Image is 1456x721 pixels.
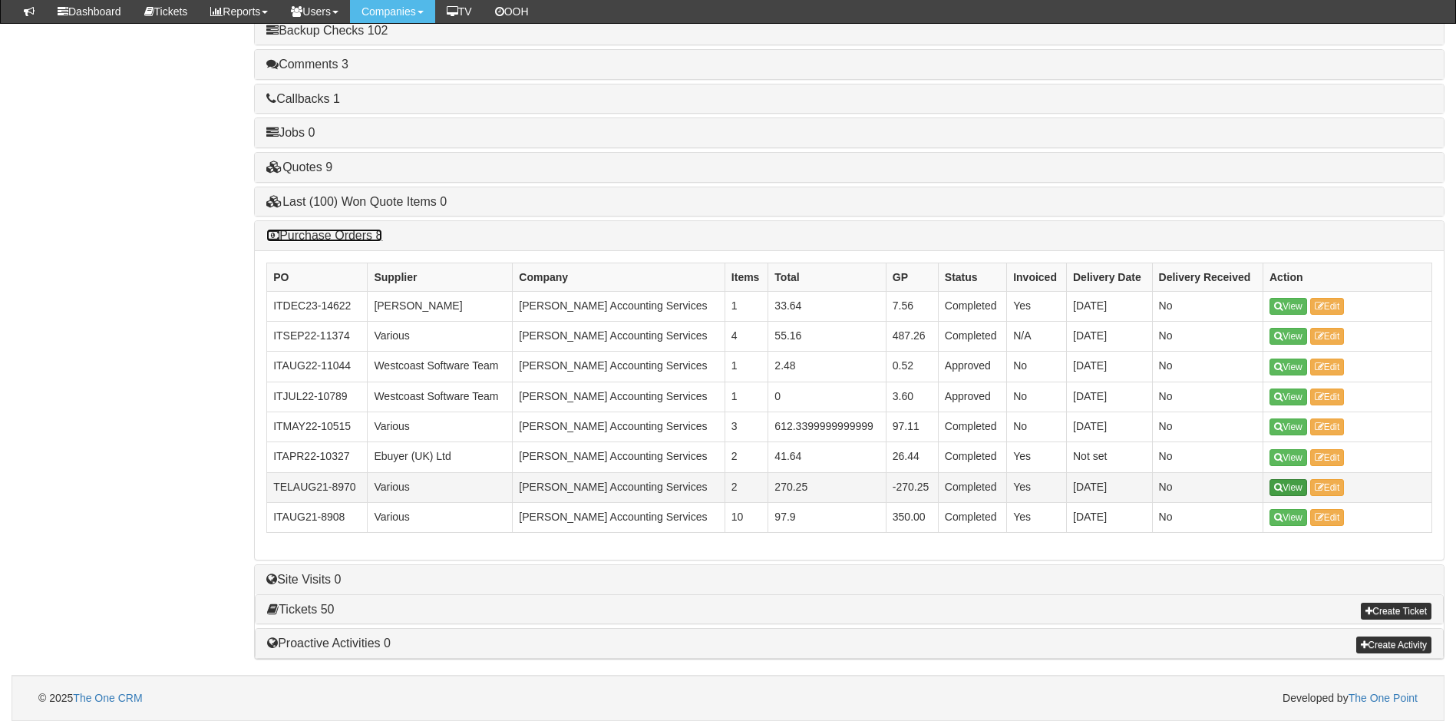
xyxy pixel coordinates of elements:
td: No [1007,382,1067,412]
td: [PERSON_NAME] Accounting Services [513,412,725,442]
td: [DATE] [1067,472,1153,502]
td: 612.3399999999999 [768,412,886,442]
a: View [1269,359,1307,375]
td: ITSEP22-11374 [267,322,368,352]
a: Edit [1310,328,1345,345]
a: Tickets 50 [267,603,334,616]
a: Backup Checks 102 [266,24,388,37]
td: Approved [938,352,1006,382]
td: 0 [768,382,886,412]
a: View [1269,479,1307,496]
a: The One CRM [73,692,142,704]
td: No [1152,322,1263,352]
td: 26.44 [886,442,938,472]
td: [DATE] [1067,322,1153,352]
td: No [1152,412,1263,442]
a: Create Ticket [1361,603,1431,620]
td: 41.64 [768,442,886,472]
td: [PERSON_NAME] Accounting Services [513,291,725,321]
td: ITAPR22-10327 [267,442,368,472]
td: No [1152,502,1263,532]
a: Edit [1310,509,1345,526]
td: Westcoast Software Team [368,352,513,382]
td: 2 [725,442,768,472]
td: [PERSON_NAME] Accounting Services [513,442,725,472]
td: Westcoast Software Team [368,382,513,412]
td: N/A [1007,322,1067,352]
td: 33.64 [768,291,886,321]
td: 350.00 [886,502,938,532]
td: Completed [938,412,1006,442]
td: [PERSON_NAME] Accounting Services [513,502,725,532]
td: 270.25 [768,472,886,502]
td: Yes [1007,442,1067,472]
th: Supplier [368,263,513,291]
td: 10 [725,502,768,532]
th: Delivery Date [1067,263,1153,291]
td: Completed [938,322,1006,352]
td: [PERSON_NAME] [368,291,513,321]
td: [DATE] [1067,291,1153,321]
td: ITAUG22-11044 [267,352,368,382]
td: Yes [1007,291,1067,321]
td: Yes [1007,502,1067,532]
td: Various [368,412,513,442]
a: Edit [1310,418,1345,435]
td: Various [368,502,513,532]
th: Company [513,263,725,291]
a: Create Activity [1356,637,1431,653]
td: No [1152,352,1263,382]
td: 97.11 [886,412,938,442]
a: View [1269,449,1307,466]
td: 2 [725,472,768,502]
td: No [1152,291,1263,321]
td: [DATE] [1067,412,1153,442]
td: 1 [725,382,768,412]
a: Edit [1310,298,1345,315]
a: The One Point [1349,692,1418,704]
td: 7.56 [886,291,938,321]
a: View [1269,418,1307,435]
a: View [1269,298,1307,315]
td: 487.26 [886,322,938,352]
td: ITDEC23-14622 [267,291,368,321]
a: Proactive Activities 0 [267,637,391,650]
span: Developed by [1283,690,1418,706]
td: Completed [938,442,1006,472]
a: Comments 3 [266,58,348,71]
th: Items [725,263,768,291]
a: View [1269,509,1307,526]
td: 4 [725,322,768,352]
a: View [1269,328,1307,345]
td: Completed [938,291,1006,321]
td: [PERSON_NAME] Accounting Services [513,382,725,412]
td: 97.9 [768,502,886,532]
td: ITMAY22-10515 [267,412,368,442]
td: [DATE] [1067,352,1153,382]
td: -270.25 [886,472,938,502]
a: Purchase Orders 8 [266,229,382,242]
td: No [1007,352,1067,382]
td: Not set [1067,442,1153,472]
th: GP [886,263,938,291]
td: [PERSON_NAME] Accounting Services [513,352,725,382]
td: 0.52 [886,352,938,382]
th: PO [267,263,368,291]
a: Edit [1310,389,1345,405]
td: Various [368,322,513,352]
span: © 2025 [38,692,143,704]
td: No [1007,412,1067,442]
th: Invoiced [1007,263,1067,291]
a: Site Visits 0 [266,573,341,586]
a: Edit [1310,359,1345,375]
a: Last (100) Won Quote Items 0 [266,195,447,208]
td: 1 [725,352,768,382]
th: Total [768,263,886,291]
a: View [1269,389,1307,405]
td: Ebuyer (UK) Ltd [368,442,513,472]
a: Jobs 0 [266,126,315,139]
td: Yes [1007,472,1067,502]
a: Callbacks 1 [266,92,340,105]
td: TELAUG21-8970 [267,472,368,502]
td: Completed [938,472,1006,502]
